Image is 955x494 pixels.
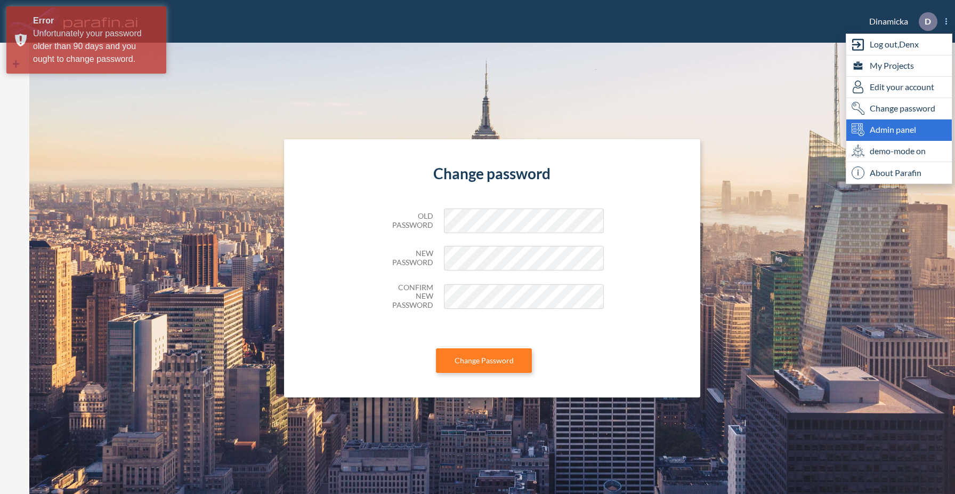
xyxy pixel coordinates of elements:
h5: Confirm New Password [380,283,433,310]
h4: Change password [380,165,604,183]
div: Dinamicka [853,12,947,31]
div: Edit user [846,77,952,98]
span: About Parafin [870,166,921,179]
span: i [852,166,864,179]
div: Change password [846,98,952,119]
div: Log out [846,34,952,55]
p: D [925,17,931,26]
h5: Old Password [380,212,433,230]
span: Log out, Denx [870,38,919,51]
span: Edit your account [870,81,934,93]
h5: New Password [380,249,433,267]
button: Change Password [436,348,532,373]
span: Change password [870,102,935,115]
div: Admin panel [846,119,952,141]
div: My Projects [846,55,952,77]
span: My Projects [870,59,914,72]
span: Admin panel [870,123,916,136]
div: Error [33,14,158,27]
div: Unfortunately your password older than 90 days and you ought to change password. [33,27,158,66]
div: demo-mode on [846,141,952,162]
span: demo-mode on [870,145,926,157]
div: About Parafin [846,162,952,184]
